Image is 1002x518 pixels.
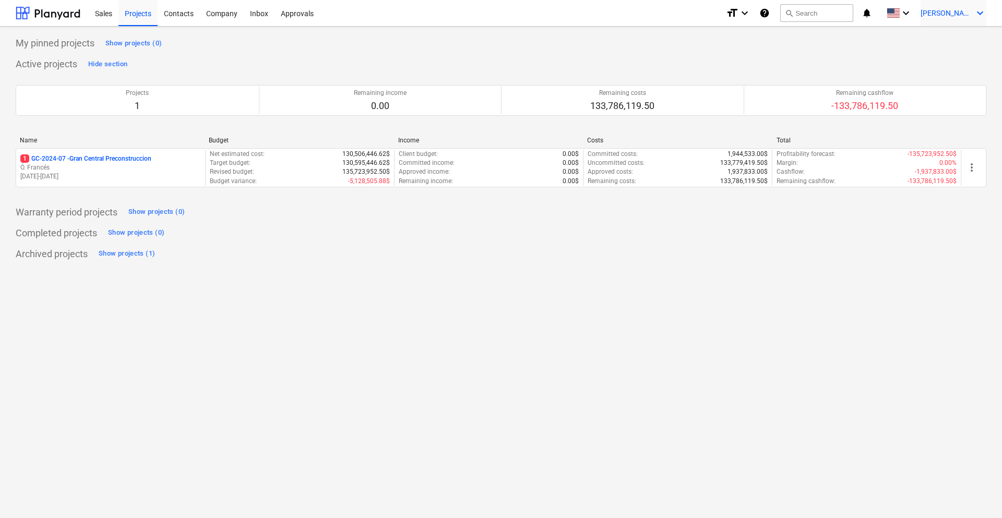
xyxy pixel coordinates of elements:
[209,137,389,144] div: Budget
[126,100,149,112] p: 1
[921,9,973,17] span: [PERSON_NAME]
[20,154,151,163] p: GC-2024-07 - Gran Central Preconstruccion
[777,177,836,186] p: Remaining cashflow :
[88,58,127,70] div: Hide section
[974,7,986,19] i: keyboard_arrow_down
[20,163,201,172] p: Ó. Francés
[20,154,29,163] span: 1
[587,137,768,144] div: Costs
[588,177,636,186] p: Remaining costs :
[399,150,438,159] p: Client budget :
[96,246,158,262] button: Show projects (1)
[780,4,853,22] button: Search
[399,167,450,176] p: Approved income :
[720,177,768,186] p: 133,786,119.50$
[86,56,130,73] button: Hide section
[563,177,579,186] p: 0.00$
[16,58,77,70] p: Active projects
[965,161,978,174] span: more_vert
[900,7,912,19] i: keyboard_arrow_down
[588,167,633,176] p: Approved costs :
[99,248,155,260] div: Show projects (1)
[398,137,579,144] div: Income
[738,7,751,19] i: keyboard_arrow_down
[16,206,117,219] p: Warranty period projects
[759,7,770,19] i: Knowledge base
[126,89,149,98] p: Projects
[727,167,768,176] p: 1,937,833.00$
[354,100,407,112] p: 0.00
[777,150,836,159] p: Profitability forecast :
[16,37,94,50] p: My pinned projects
[210,150,265,159] p: Net estimated cost :
[785,9,793,17] span: search
[20,154,201,181] div: 1GC-2024-07 -Gran Central PreconstruccionÓ. Francés[DATE]-[DATE]
[915,167,957,176] p: -1,937,833.00$
[20,172,201,181] p: [DATE] - [DATE]
[590,89,654,98] p: Remaining costs
[210,177,257,186] p: Budget variance :
[831,89,898,98] p: Remaining cashflow
[354,89,407,98] p: Remaining income
[108,227,164,239] div: Show projects (0)
[862,7,872,19] i: notifications
[727,150,768,159] p: 1,944,533.00$
[908,177,957,186] p: -133,786,119.50$
[210,167,254,176] p: Revised budget :
[563,150,579,159] p: 0.00$
[342,167,390,176] p: 135,723,952.50$
[777,167,805,176] p: Cashflow :
[16,248,88,260] p: Archived projects
[563,159,579,167] p: 0.00$
[20,137,200,144] div: Name
[105,38,162,50] div: Show projects (0)
[590,100,654,112] p: 133,786,119.50
[908,150,957,159] p: -135,723,952.50$
[128,206,185,218] div: Show projects (0)
[342,159,390,167] p: 130,595,446.62$
[950,468,1002,518] iframe: Chat Widget
[777,137,957,144] div: Total
[588,150,638,159] p: Committed costs :
[399,177,453,186] p: Remaining income :
[950,468,1002,518] div: Widget de chat
[399,159,455,167] p: Committed income :
[720,159,768,167] p: 133,779,419.50$
[342,150,390,159] p: 130,506,446.62$
[16,227,97,239] p: Completed projects
[210,159,250,167] p: Target budget :
[126,204,187,221] button: Show projects (0)
[777,159,798,167] p: Margin :
[348,177,390,186] p: -5,128,505.88$
[588,159,645,167] p: Uncommitted costs :
[563,167,579,176] p: 0.00$
[939,159,957,167] p: 0.00%
[726,7,738,19] i: format_size
[105,225,167,242] button: Show projects (0)
[103,35,164,52] button: Show projects (0)
[831,100,898,112] p: -133,786,119.50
